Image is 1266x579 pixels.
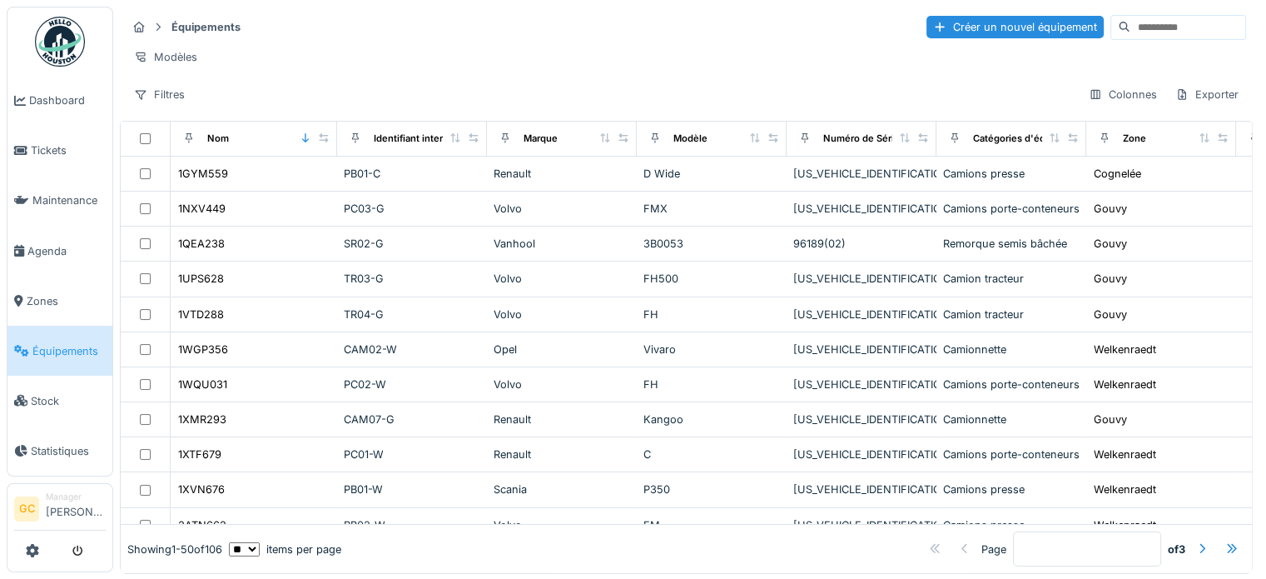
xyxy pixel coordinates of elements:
[178,166,228,182] div: 1GYM559
[31,443,106,459] span: Statistiques
[1168,82,1246,107] div: Exporter
[27,243,106,259] span: Agenda
[178,201,226,217] div: 1NXV449
[165,19,247,35] strong: Équipements
[793,342,930,357] div: [US_VEHICLE_IDENTIFICATION_NUMBER]-01
[7,226,112,276] a: Agenda
[494,447,630,462] div: Renault
[494,342,630,357] div: Opel
[1094,447,1156,462] div: Welkenraedt
[1168,542,1185,557] strong: of 3
[7,426,112,476] a: Statistiques
[7,176,112,226] a: Maintenance
[1081,82,1164,107] div: Colonnes
[374,132,454,146] div: Identifiant interne
[643,517,780,533] div: FM
[344,307,480,322] div: TR04-G
[344,447,480,462] div: PC01-W
[494,307,630,322] div: Volvo
[32,192,106,208] span: Maintenance
[973,132,1089,146] div: Catégories d'équipement
[981,542,1006,557] div: Page
[344,517,480,533] div: PB02-W
[1094,482,1156,497] div: Welkenraedt
[229,542,341,557] div: items per page
[46,491,106,527] li: [PERSON_NAME]
[7,326,112,376] a: Équipements
[7,76,112,126] a: Dashboard
[178,307,224,322] div: 1VTD288
[32,343,106,359] span: Équipements
[1094,201,1127,217] div: Gouvy
[344,342,480,357] div: CAM02-W
[943,482,1080,497] div: Camions presse
[46,491,106,503] div: Manager
[643,482,780,497] div: P350
[178,377,227,392] div: 1WQU031
[344,482,480,497] div: PB01-W
[793,482,930,497] div: [US_VEHICLE_IDENTIFICATION_NUMBER]-01
[127,45,205,69] div: Modèles
[643,342,780,357] div: Vivaro
[7,376,112,426] a: Stock
[793,447,930,462] div: [US_VEHICLE_IDENTIFICATION_NUMBER]-01
[943,412,1080,427] div: Camionnette
[943,377,1080,392] div: Camions porte-conteneurs
[344,236,480,252] div: SR02-G
[943,166,1080,182] div: Camions presse
[344,201,480,217] div: PC03-G
[494,236,630,252] div: Vanhool
[823,132,900,146] div: Numéro de Série
[344,412,480,427] div: CAM07-G
[27,293,106,309] span: Zones
[1094,271,1127,287] div: Gouvy
[127,542,222,557] div: Showing 1 - 50 of 106
[178,482,225,497] div: 1XVN676
[643,236,780,252] div: 3B0053
[1094,377,1156,392] div: Welkenraedt
[1094,166,1141,182] div: Cognelée
[793,166,930,182] div: [US_VEHICLE_IDENTIFICATION_NUMBER]
[1094,307,1127,322] div: Gouvy
[793,271,930,287] div: [US_VEHICLE_IDENTIFICATION_NUMBER]-01
[31,393,106,409] span: Stock
[1094,342,1156,357] div: Welkenraedt
[793,517,930,533] div: [US_VEHICLE_IDENTIFICATION_NUMBER]-01
[494,377,630,392] div: Volvo
[35,17,85,67] img: Badge_color-CXgf-gQk.svg
[178,412,226,427] div: 1XMR293
[643,377,780,392] div: FH
[793,377,930,392] div: [US_VEHICLE_IDENTIFICATION_NUMBER]-01
[643,201,780,217] div: FMX
[178,236,225,252] div: 1QEA238
[494,482,630,497] div: Scania
[943,517,1080,533] div: Camions presse
[673,132,707,146] div: Modèle
[943,201,1080,217] div: Camions porte-conteneurs
[494,201,630,217] div: Volvo
[793,307,930,322] div: [US_VEHICLE_IDENTIFICATION_NUMBER]-01
[14,497,39,522] li: GC
[1094,412,1127,427] div: Gouvy
[1094,517,1156,533] div: Welkenraedt
[29,92,106,108] span: Dashboard
[178,447,221,462] div: 1XTF679
[7,126,112,176] a: Tickets
[178,342,228,357] div: 1WGP356
[344,271,480,287] div: TR03-G
[344,377,480,392] div: PC02-W
[793,236,930,252] div: 96189(02)
[943,271,1080,287] div: Camion tracteur
[643,307,780,322] div: FH
[494,517,630,533] div: Volvo
[643,166,780,182] div: D Wide
[178,271,224,287] div: 1UPS628
[7,276,112,326] a: Zones
[793,412,930,427] div: [US_VEHICLE_IDENTIFICATION_NUMBER]
[943,236,1080,252] div: Remorque semis bâchée
[524,132,558,146] div: Marque
[344,166,480,182] div: PB01-C
[793,201,930,217] div: [US_VEHICLE_IDENTIFICATION_NUMBER]-01
[1094,236,1127,252] div: Gouvy
[643,447,780,462] div: C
